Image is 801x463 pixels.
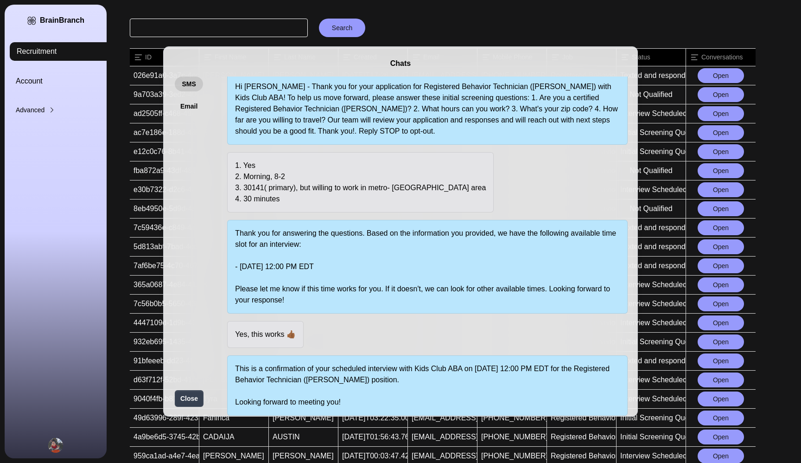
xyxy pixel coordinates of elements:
[227,220,628,314] div: Thank you for answering the questions. Based on the information you provided, we have the followi...
[175,58,626,69] h2: Chats
[175,77,203,91] button: SMS
[227,73,628,145] div: Hi [PERSON_NAME] - Thank you for your application for Registered Behavior Technician ([PERSON_NAM...
[175,99,203,114] button: Email
[227,152,494,212] div: 1. Yes 2. Morning, 8-2 3. 30141( primary), but willing to work in metro- [GEOGRAPHIC_DATA] area 4...
[227,355,628,416] div: This is a confirmation of your scheduled interview with Kids Club ABA on [DATE] 12:00 PM EDT for ...
[227,321,304,348] div: Yes, this works 👍🏾
[175,390,203,407] button: Close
